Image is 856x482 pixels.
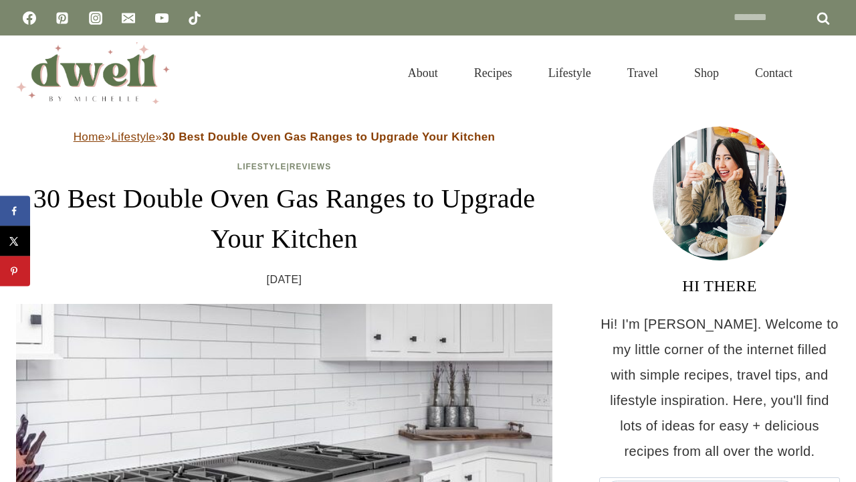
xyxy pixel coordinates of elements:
p: Hi! I'm [PERSON_NAME]. Welcome to my little corner of the internet filled with simple recipes, tr... [599,311,840,464]
a: TikTok [181,5,208,31]
a: Lifestyle [111,131,155,143]
span: | [237,162,331,171]
a: YouTube [148,5,175,31]
a: Home [74,131,105,143]
a: Shop [676,50,737,96]
img: DWELL by michelle [16,42,170,104]
a: Facebook [16,5,43,31]
a: Travel [609,50,676,96]
a: Contact [737,50,811,96]
strong: 30 Best Double Oven Gas Ranges to Upgrade Your Kitchen [162,131,495,143]
a: Pinterest [49,5,76,31]
a: Instagram [82,5,109,31]
nav: Primary Navigation [390,50,811,96]
h1: 30 Best Double Oven Gas Ranges to Upgrade Your Kitchen [16,179,552,259]
span: » » [74,131,496,143]
time: [DATE] [267,270,302,290]
h3: HI THERE [599,274,840,298]
a: Recipes [456,50,530,96]
a: Email [115,5,142,31]
a: About [390,50,456,96]
button: View Search Form [817,62,840,84]
a: Lifestyle [530,50,609,96]
a: Lifestyle [237,162,287,171]
a: Reviews [290,162,331,171]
